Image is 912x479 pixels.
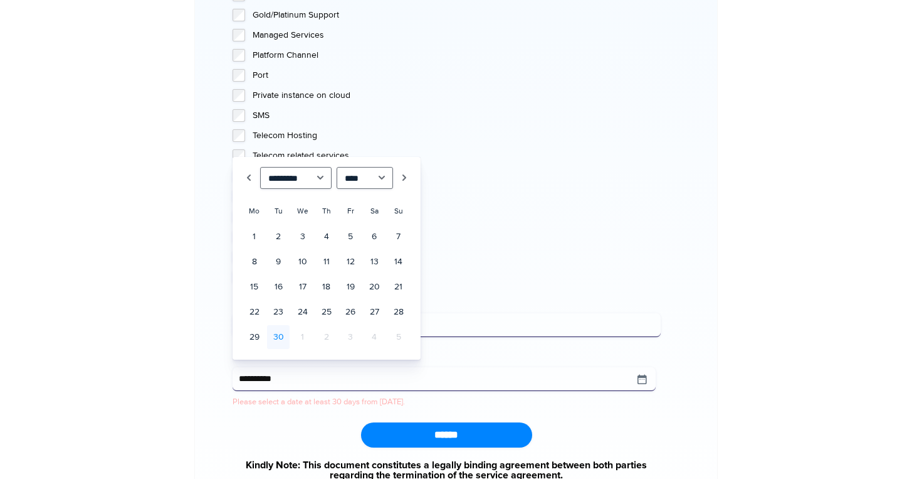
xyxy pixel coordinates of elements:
[387,325,410,349] span: 5
[253,271,661,283] label: Other
[337,167,393,189] select: Select year
[253,190,661,202] label: Voice of Customer
[363,225,385,249] a: 6
[370,207,379,216] span: Saturday
[297,207,308,216] span: Wednesday
[275,207,283,216] span: Tuesday
[253,109,661,122] label: SMS
[387,250,410,274] a: 14
[253,149,661,162] label: Telecom related services
[267,325,290,349] a: 30
[253,29,661,41] label: Managed Services
[339,300,362,324] a: 26
[291,250,313,274] a: 10
[253,89,661,102] label: Private instance on cloud
[347,207,354,216] span: Friday
[233,296,661,308] label: Additional Details of Deactivation
[267,300,290,324] a: 23
[253,250,661,263] label: WhatsApp services
[363,300,385,324] a: 27
[267,250,290,274] a: 9
[291,225,313,249] a: 3
[253,69,661,82] label: Port
[243,275,266,299] a: 15
[339,325,362,349] span: 3
[315,275,338,299] a: 18
[322,207,331,216] span: Thursday
[339,250,362,274] a: 12
[394,207,403,216] span: Sunday
[315,300,338,324] a: 25
[233,350,661,362] label: Effective Date
[363,275,385,299] a: 20
[387,225,410,249] a: 7
[315,250,338,274] a: 11
[291,275,313,299] a: 17
[387,300,410,324] a: 28
[253,129,661,142] label: Telecom Hosting
[243,300,266,324] a: 22
[339,275,362,299] a: 19
[363,250,385,274] a: 13
[260,167,332,189] select: Select month
[253,49,661,62] label: Platform Channel
[253,210,661,223] label: Voicebot
[243,225,266,249] a: 1
[243,325,266,349] a: 29
[233,396,661,408] div: Please select a date at least 30 days from [DATE].
[339,225,362,249] a: 5
[267,225,290,249] a: 2
[387,275,410,299] a: 21
[243,167,255,189] a: Prev
[363,325,385,349] span: 4
[253,230,661,243] label: VPN
[253,9,661,21] label: Gold/Platinum Support
[398,167,411,189] a: Next
[249,207,259,216] span: Monday
[253,170,661,182] label: Truecaller services
[267,275,290,299] a: 16
[315,225,338,249] a: 4
[291,300,313,324] a: 24
[243,250,266,274] a: 8
[291,325,313,349] span: 1
[315,325,338,349] span: 2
